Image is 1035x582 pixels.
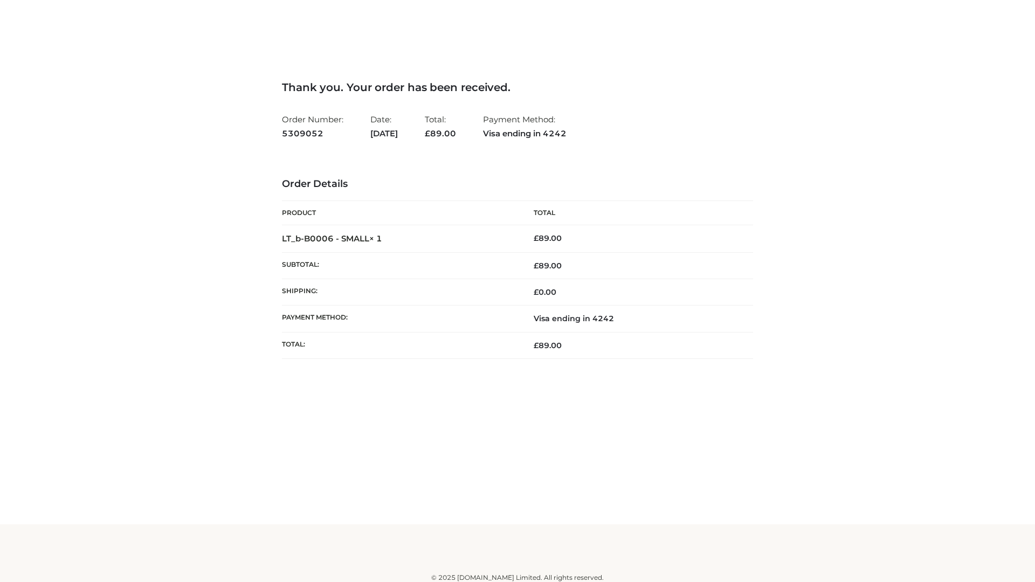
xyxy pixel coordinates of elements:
strong: LT_b-B0006 - SMALL [282,233,382,244]
span: 89.00 [425,128,456,138]
span: £ [534,341,539,350]
th: Payment method: [282,306,517,332]
strong: 5309052 [282,127,343,141]
td: Visa ending in 4242 [517,306,753,332]
span: £ [534,233,539,243]
li: Total: [425,110,456,143]
li: Payment Method: [483,110,567,143]
span: 89.00 [534,341,562,350]
th: Product [282,201,517,225]
span: £ [425,128,430,138]
th: Subtotal: [282,252,517,279]
strong: × 1 [369,233,382,244]
span: £ [534,287,539,297]
th: Shipping: [282,279,517,306]
li: Order Number: [282,110,343,143]
bdi: 89.00 [534,233,562,243]
th: Total: [282,332,517,358]
strong: Visa ending in 4242 [483,127,567,141]
bdi: 0.00 [534,287,556,297]
span: 89.00 [534,261,562,271]
th: Total [517,201,753,225]
h3: Thank you. Your order has been received. [282,81,753,94]
span: £ [534,261,539,271]
h3: Order Details [282,178,753,190]
strong: [DATE] [370,127,398,141]
li: Date: [370,110,398,143]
